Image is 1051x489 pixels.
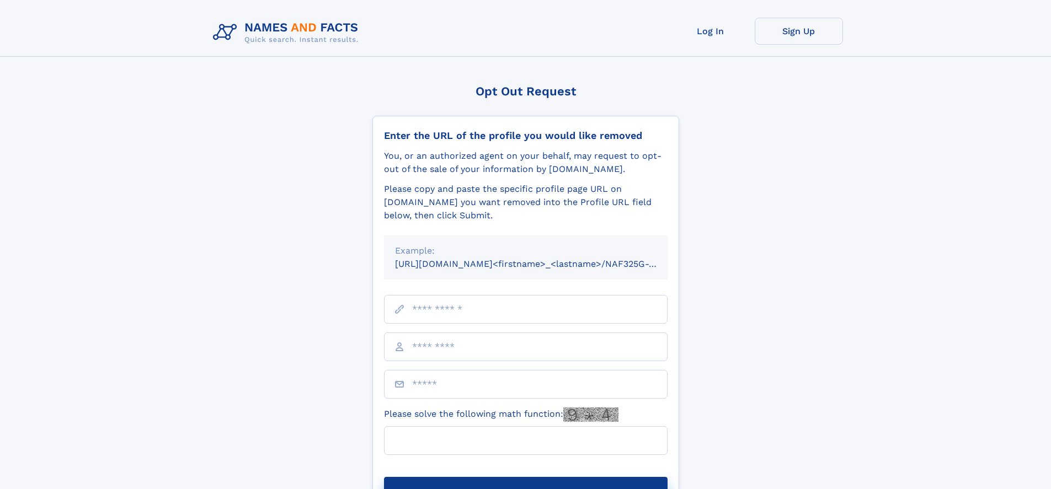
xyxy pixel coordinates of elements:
[384,149,668,176] div: You, or an authorized agent on your behalf, may request to opt-out of the sale of your informatio...
[395,259,689,269] small: [URL][DOMAIN_NAME]<firstname>_<lastname>/NAF325G-xxxxxxxx
[666,18,755,45] a: Log In
[384,182,668,222] div: Please copy and paste the specific profile page URL on [DOMAIN_NAME] you want removed into the Pr...
[372,84,679,98] div: Opt Out Request
[755,18,843,45] a: Sign Up
[384,407,618,422] label: Please solve the following math function:
[384,130,668,142] div: Enter the URL of the profile you would like removed
[395,244,657,257] div: Example:
[209,18,367,47] img: Logo Names and Facts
